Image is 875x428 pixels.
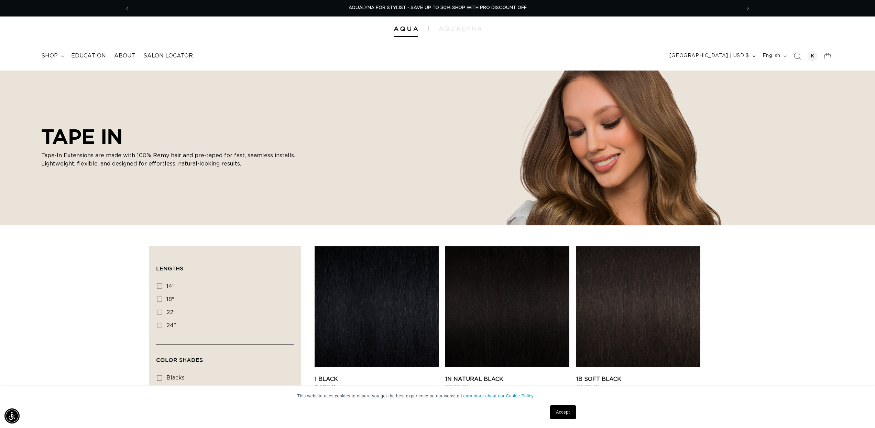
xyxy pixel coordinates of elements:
[394,26,418,31] img: Aqua Hair Extensions
[41,52,58,60] span: shop
[758,50,790,63] button: English
[439,26,482,31] img: aqualyna.com
[741,2,756,15] button: Next announcement
[790,49,805,64] summary: Search
[665,50,758,63] button: [GEOGRAPHIC_DATA] | USD $
[143,52,193,60] span: Salon Locator
[166,375,185,381] span: blacks
[461,394,535,398] a: Learn more about our Cookie Policy.
[114,52,135,60] span: About
[156,253,294,278] summary: Lengths (0 selected)
[120,2,135,15] button: Previous announcement
[445,375,569,392] a: 1N Natural Black Tape In
[41,125,303,149] h2: TAPE IN
[37,48,67,64] summary: shop
[139,48,197,64] a: Salon Locator
[71,52,106,60] span: Education
[4,408,20,424] div: Accessibility Menu
[156,345,294,370] summary: Color Shades (0 selected)
[763,52,780,60] span: English
[315,375,439,392] a: 1 Black Tape In
[166,323,176,328] span: 24"
[110,48,139,64] a: About
[349,6,527,10] span: AQUALYNA FOR STYLIST - SAVE UP TO 30% SHOP WITH PRO DISCOUNT OFF
[550,405,576,419] a: Accept
[67,48,110,64] a: Education
[576,375,700,392] a: 1B Soft Black Tape In
[156,357,203,363] span: Color Shades
[156,265,183,271] span: Lengths
[166,310,176,315] span: 22"
[669,52,749,60] span: [GEOGRAPHIC_DATA] | USD $
[166,283,175,289] span: 14"
[297,393,578,399] p: This website uses cookies to ensure you get the best experience on our website.
[166,297,174,302] span: 18"
[41,151,303,168] p: Tape-In Extensions are made with 100% Remy hair and pre-taped for fast, seamless installs. Lightw...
